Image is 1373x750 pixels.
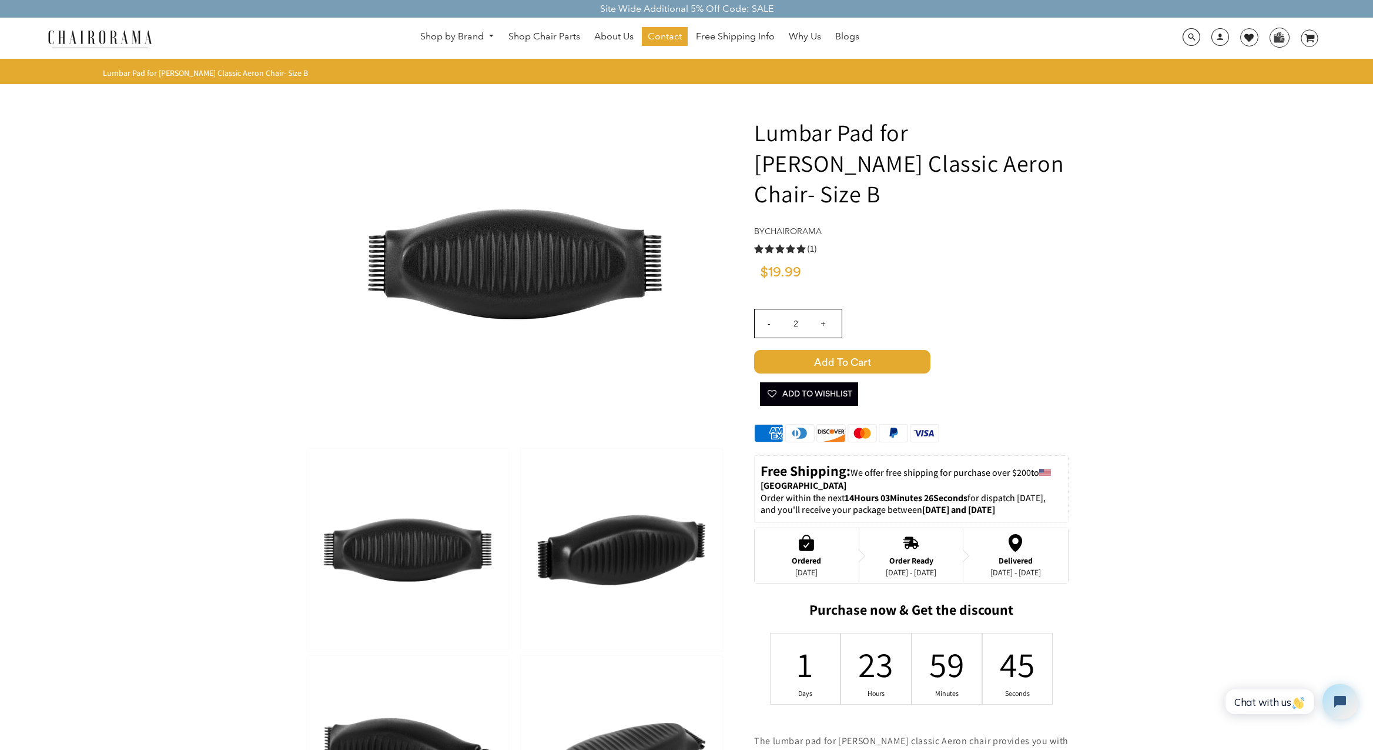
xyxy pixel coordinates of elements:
[1270,28,1288,46] img: WhatsApp_Image_2024-07-12_at_16.23.01.webp
[594,31,634,43] span: About Us
[414,28,500,46] a: Shop by Brand
[766,382,852,406] span: Add To Wishlist
[754,350,930,374] span: Add to Cart
[754,226,1069,236] h4: by
[760,265,801,279] span: $19.99
[845,492,967,504] span: 14Hours 03Minutes 26Seconds
[765,226,822,236] a: chairorama
[783,27,827,46] a: Why Us
[754,350,1069,374] button: Add to Cart
[798,689,813,698] div: Days
[761,492,1062,517] p: Order within the next for dispatch [DATE], and you'll receive your package between
[939,689,955,698] div: Minutes
[41,28,159,49] img: chairorama
[1010,689,1025,698] div: Seconds
[1213,674,1368,729] iframe: Tidio Chat
[809,309,837,338] input: +
[339,257,691,269] a: Lumbar Pad for Herman Miller Classic Aeron Chair- Size B - chairorama
[886,556,936,565] div: Order Ready
[792,568,821,577] div: [DATE]
[103,68,308,78] span: Lumbar Pad for [PERSON_NAME] Classic Aeron Chair- Size B
[503,27,586,46] a: Shop Chair Parts
[209,27,1071,49] nav: DesktopNavigation
[521,449,722,651] img: Lumbar Pad for Herman Miller Classic Aeron Chair- Size B - chairorama
[922,504,995,516] strong: [DATE] and [DATE]
[990,556,1041,565] div: Delivered
[754,117,1069,209] h1: Lumbar Pad for [PERSON_NAME] Classic Aeron Chair- Size B
[835,31,859,43] span: Blogs
[508,31,580,43] span: Shop Chair Parts
[807,243,817,255] span: (1)
[792,556,821,565] div: Ordered
[869,641,884,687] div: 23
[307,449,508,651] img: Lumbar Pad for Herman Miller Classic Aeron Chair- Size B - chairorama
[760,382,858,406] button: Add To Wishlist
[761,462,1062,492] p: to
[869,689,884,698] div: Hours
[648,31,682,43] span: Contact
[588,27,639,46] a: About Us
[939,641,955,687] div: 59
[1010,641,1025,687] div: 45
[754,601,1069,624] h2: Purchase now & Get the discount
[339,88,691,441] img: Lumbar Pad for Herman Miller Classic Aeron Chair- Size B - chairorama
[696,31,775,43] span: Free Shipping Info
[761,461,850,480] strong: Free Shipping:
[642,27,688,46] a: Contact
[798,641,813,687] div: 1
[754,242,1069,255] a: 5.0 rating (1 votes)
[690,27,781,46] a: Free Shipping Info
[990,568,1041,577] div: [DATE] - [DATE]
[761,479,846,492] strong: [GEOGRAPHIC_DATA]
[755,309,783,338] input: -
[789,31,821,43] span: Why Us
[829,27,865,46] a: Blogs
[886,568,936,577] div: [DATE] - [DATE]
[850,466,1031,479] span: We offer free shipping for purchase over $200
[103,68,312,78] nav: breadcrumbs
